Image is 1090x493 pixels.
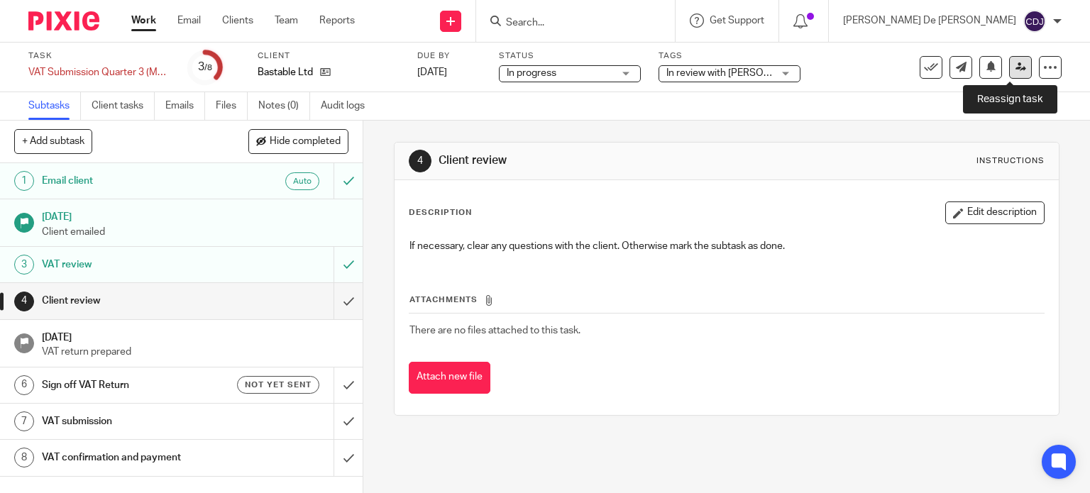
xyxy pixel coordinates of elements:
span: Not yet sent [245,379,312,391]
div: 3 [14,255,34,275]
label: Client [258,50,400,62]
p: [PERSON_NAME] De [PERSON_NAME] [843,13,1016,28]
a: Reports [319,13,355,28]
h1: VAT confirmation and payment [42,447,227,468]
h1: VAT review [42,254,227,275]
label: Task [28,50,170,62]
div: 7 [14,411,34,431]
div: Auto [285,172,319,190]
p: Bastable Ltd [258,65,313,79]
h1: [DATE] [42,206,348,224]
span: In review with [PERSON_NAME] [666,68,806,78]
p: VAT return prepared [42,345,348,359]
h1: VAT submission [42,411,227,432]
div: VAT Submission Quarter 3 (Mar/Jun/Sept/Dec) [28,65,170,79]
div: 4 [14,292,34,311]
img: svg%3E [1023,10,1046,33]
a: Email [177,13,201,28]
label: Due by [417,50,481,62]
div: 3 [198,59,212,75]
a: Client tasks [92,92,155,120]
label: Status [499,50,641,62]
a: Audit logs [321,92,375,120]
div: 4 [409,150,431,172]
a: Files [216,92,248,120]
span: Get Support [710,16,764,26]
span: In progress [507,68,556,78]
input: Search [505,17,632,30]
button: Hide completed [248,129,348,153]
span: [DATE] [417,67,447,77]
h1: Email client [42,170,227,192]
h1: [DATE] [42,327,348,345]
div: Instructions [976,155,1045,167]
a: Work [131,13,156,28]
a: Clients [222,13,253,28]
h1: Client review [439,153,756,168]
p: Client emailed [42,225,348,239]
span: There are no files attached to this task. [409,326,580,336]
div: 6 [14,375,34,395]
button: Edit description [945,201,1045,224]
p: If necessary, clear any questions with the client. Otherwise mark the subtask as done. [409,239,1045,253]
button: Attach new file [409,362,490,394]
small: /8 [204,64,212,72]
img: Pixie [28,11,99,31]
span: Attachments [409,296,478,304]
a: Emails [165,92,205,120]
a: Subtasks [28,92,81,120]
div: 8 [14,448,34,467]
h1: Sign off VAT Return [42,375,227,396]
label: Tags [659,50,800,62]
a: Team [275,13,298,28]
h1: Client review [42,290,227,311]
div: 1 [14,171,34,191]
p: Description [409,207,472,218]
span: Hide completed [270,136,341,148]
button: + Add subtask [14,129,92,153]
a: Notes (0) [258,92,310,120]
